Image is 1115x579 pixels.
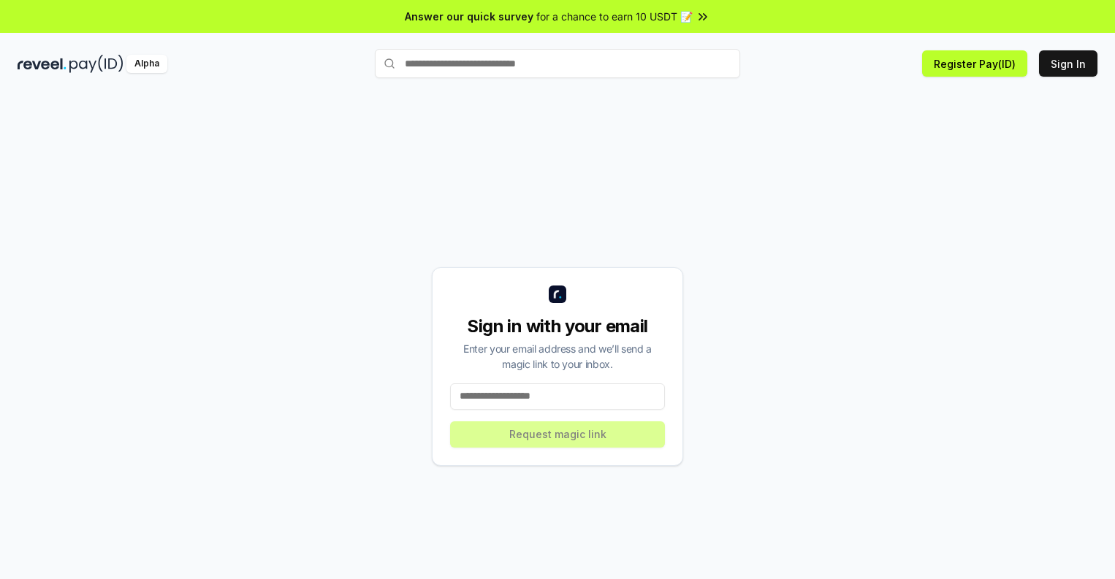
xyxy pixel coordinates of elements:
span: for a chance to earn 10 USDT 📝 [536,9,693,24]
img: logo_small [549,285,566,303]
span: Answer our quick survey [405,9,533,24]
button: Register Pay(ID) [922,50,1027,77]
img: pay_id [69,55,123,73]
button: Sign In [1039,50,1097,77]
div: Alpha [126,55,167,73]
div: Enter your email address and we’ll send a magic link to your inbox. [450,341,665,372]
img: reveel_dark [18,55,66,73]
div: Sign in with your email [450,315,665,338]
